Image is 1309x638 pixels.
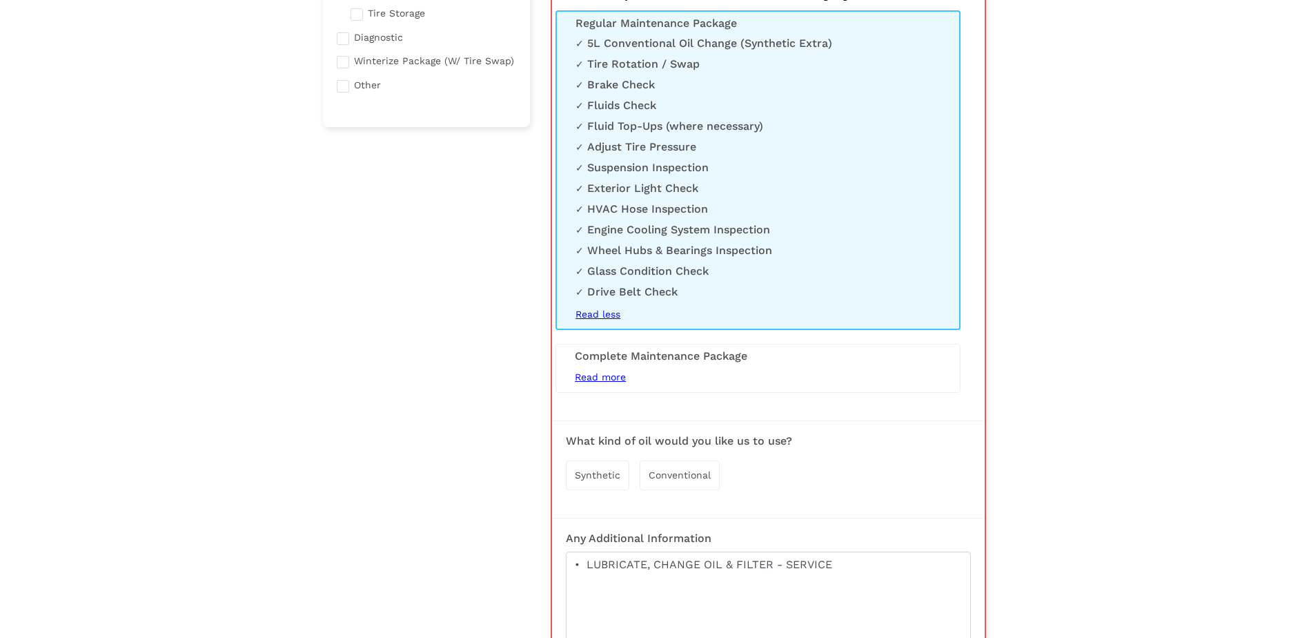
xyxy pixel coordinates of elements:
[575,470,620,481] span: Synthetic
[575,223,941,237] li: Engine Cooling System Inspection
[575,202,941,216] li: HVAC Hose Inspection
[575,350,941,362] h3: Complete Maintenance Package
[575,17,941,30] h3: Regular Maintenance Package
[575,309,620,320] span: Read less
[575,99,941,113] li: Fluids Check
[575,244,941,258] li: Wheel Hubs & Bearings Inspection
[575,264,941,278] li: Glass Condition Check
[649,470,711,481] span: Conventional
[566,532,971,545] h3: Any Additional Information
[575,161,941,175] li: Suspension Inspection
[566,435,971,447] h3: What kind of oil would you like us to use?
[575,371,626,383] span: Read more
[575,140,941,154] li: Adjust Tire Pressure
[575,37,941,50] li: 5L Conventional Oil Change (Synthetic Extra)
[575,57,941,71] li: Tire Rotation / Swap
[575,78,941,92] li: Brake Check
[575,285,941,299] li: Drive Belt Check
[575,119,941,133] li: Fluid Top-Ups (where necessary)
[575,182,941,195] li: Exterior Light Check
